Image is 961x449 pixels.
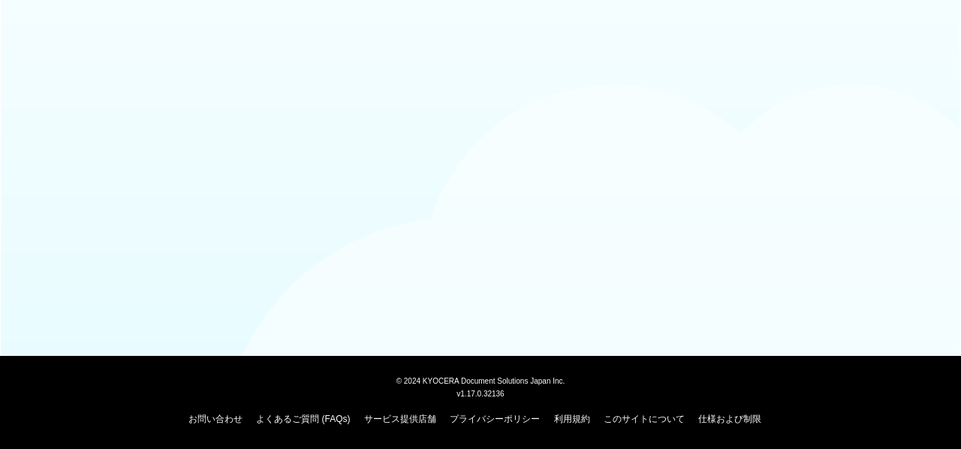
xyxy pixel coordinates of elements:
a: このサイトについて [604,414,685,424]
a: お問い合わせ [188,414,243,424]
span: © 2024 KYOCERA Document Solutions Japan Inc. [396,375,565,385]
a: サービス提供店舗 [364,414,436,424]
a: 利用規約 [554,414,590,424]
span: v1.17.0.32136 [456,389,504,398]
a: プライバシーポリシー [450,414,540,424]
a: よくあるご質問 (FAQs) [256,414,350,424]
a: 仕様および制限 [698,414,761,424]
